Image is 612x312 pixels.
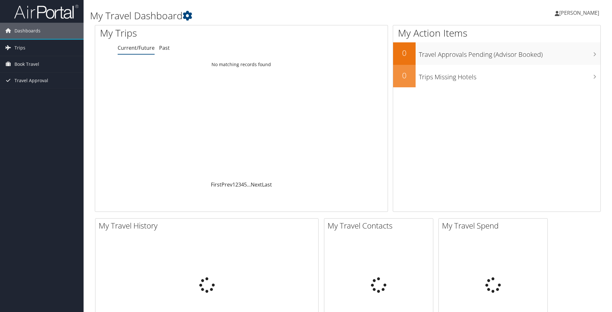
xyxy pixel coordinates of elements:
h2: My Travel Contacts [328,220,433,231]
h1: My Action Items [393,26,600,40]
h2: My Travel Spend [442,220,547,231]
img: airportal-logo.png [14,4,78,19]
a: First [211,181,221,188]
h1: My Travel Dashboard [90,9,434,22]
span: Travel Approval [14,73,48,89]
a: Next [251,181,262,188]
a: 4 [241,181,244,188]
a: 1 [232,181,235,188]
a: 2 [235,181,238,188]
a: Prev [221,181,232,188]
a: 5 [244,181,247,188]
span: Dashboards [14,23,40,39]
td: No matching records found [95,59,388,70]
h2: My Travel History [99,220,318,231]
h1: My Trips [100,26,261,40]
h3: Trips Missing Hotels [419,69,600,82]
span: Trips [14,40,25,56]
h2: 0 [393,48,416,58]
span: Book Travel [14,56,39,72]
a: 0Travel Approvals Pending (Advisor Booked) [393,42,600,65]
span: [PERSON_NAME] [559,9,599,16]
h3: Travel Approvals Pending (Advisor Booked) [419,47,600,59]
a: Last [262,181,272,188]
h2: 0 [393,70,416,81]
a: Past [159,44,170,51]
span: … [247,181,251,188]
a: 3 [238,181,241,188]
a: 0Trips Missing Hotels [393,65,600,87]
a: Current/Future [118,44,155,51]
a: [PERSON_NAME] [555,3,606,22]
